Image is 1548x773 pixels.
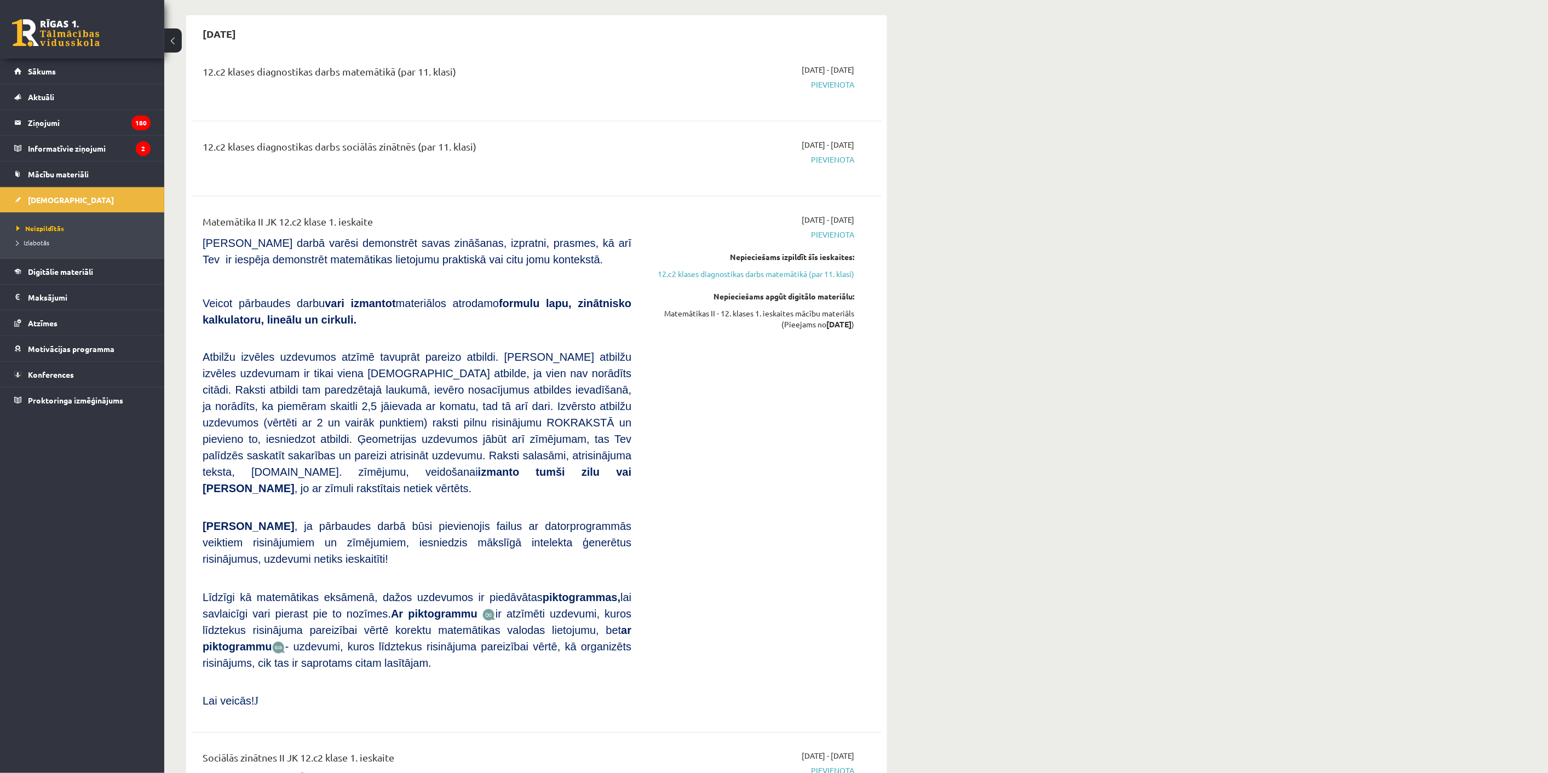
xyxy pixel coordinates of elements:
[14,84,151,109] a: Aktuāli
[14,59,151,84] a: Sākums
[648,251,854,263] div: Nepieciešams izpildīt šīs ieskaites:
[28,318,57,328] span: Atzīmes
[802,139,854,151] span: [DATE] - [DATE]
[802,64,854,76] span: [DATE] - [DATE]
[28,66,56,76] span: Sākums
[203,592,631,620] span: Līdzīgi kā matemātikas eksāmenā, dažos uzdevumos ir piedāvātas lai savlaicīgi vari pierast pie to...
[12,19,100,47] a: Rīgas 1. Tālmācības vidusskola
[28,395,123,405] span: Proktoringa izmēģinājums
[14,310,151,336] a: Atzīmes
[14,388,151,413] a: Proktoringa izmēģinājums
[28,370,74,379] span: Konferences
[14,161,151,187] a: Mācību materiāli
[482,609,496,621] img: JfuEzvunn4EvwAAAAASUVORK5CYII=
[203,297,631,326] b: formulu lapu, zinātnisko kalkulatoru, lineālu un cirkuli.
[14,259,151,284] a: Digitālie materiāli
[203,351,631,495] span: Atbilžu izvēles uzdevumos atzīmē tavuprāt pareizo atbildi. [PERSON_NAME] atbilžu izvēles uzdevuma...
[14,136,151,161] a: Informatīvie ziņojumi2
[272,642,285,654] img: wKvN42sLe3LLwAAAABJRU5ErkJggg==
[802,214,854,226] span: [DATE] - [DATE]
[203,751,631,771] div: Sociālās zinātnes II JK 12.c2 klase 1. ieskaite
[325,297,395,309] b: vari izmantot
[203,521,631,566] span: , ja pārbaudes darbā būsi pievienojis failus ar datorprogrammās veiktiem risinājumiem un zīmējumi...
[648,308,854,331] div: Matemātikas II - 12. klases 1. ieskaites mācību materiāls (Pieejams no )
[28,136,151,161] legend: Informatīvie ziņojumi
[28,267,93,276] span: Digitālie materiāli
[203,466,631,495] b: tumši zilu vai [PERSON_NAME]
[648,154,854,165] span: Pievienota
[203,297,631,326] span: Veicot pārbaudes darbu materiālos atrodamo
[203,64,631,84] div: 12.c2 klases diagnostikas darbs matemātikā (par 11. klasi)
[192,21,247,47] h2: [DATE]
[391,608,477,620] b: Ar piktogrammu
[14,187,151,212] a: [DEMOGRAPHIC_DATA]
[203,641,631,670] span: - uzdevumi, kuros līdztekus risinājuma pareizībai vērtē, kā organizēts risinājums, cik tas ir sap...
[203,214,631,234] div: Matemātika II JK 12.c2 klase 1. ieskaite
[543,592,620,604] b: piktogrammas,
[16,238,153,247] a: Izlabotās
[28,344,114,354] span: Motivācijas programma
[203,625,631,653] b: ar piktogrammu
[648,291,854,302] div: Nepieciešams apgūt digitālo materiālu:
[28,285,151,310] legend: Maksājumi
[16,223,153,233] a: Neizpildītās
[136,141,151,156] i: 2
[203,237,631,266] span: [PERSON_NAME] darbā varēsi demonstrēt savas zināšanas, izpratni, prasmes, kā arī Tev ir iespēja d...
[203,608,631,653] span: ir atzīmēti uzdevumi, kuros līdztekus risinājuma pareizībai vērtē korektu matemātikas valodas lie...
[203,521,295,533] span: [PERSON_NAME]
[255,695,259,707] span: J
[203,139,631,159] div: 12.c2 klases diagnostikas darbs sociālās zinātnēs (par 11. klasi)
[16,224,64,233] span: Neizpildītās
[28,92,54,102] span: Aktuāli
[14,285,151,310] a: Maksājumi
[28,195,114,205] span: [DEMOGRAPHIC_DATA]
[14,336,151,361] a: Motivācijas programma
[28,169,89,179] span: Mācību materiāli
[28,110,151,135] legend: Ziņojumi
[14,362,151,387] a: Konferences
[14,110,151,135] a: Ziņojumi180
[648,268,854,280] a: 12.c2 klases diagnostikas darbs matemātikā (par 11. klasi)
[478,466,520,478] b: izmanto
[648,79,854,90] span: Pievienota
[203,695,255,707] span: Lai veicās!
[826,320,851,330] strong: [DATE]
[16,238,49,247] span: Izlabotās
[802,751,854,762] span: [DATE] - [DATE]
[131,116,151,130] i: 180
[648,229,854,240] span: Pievienota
